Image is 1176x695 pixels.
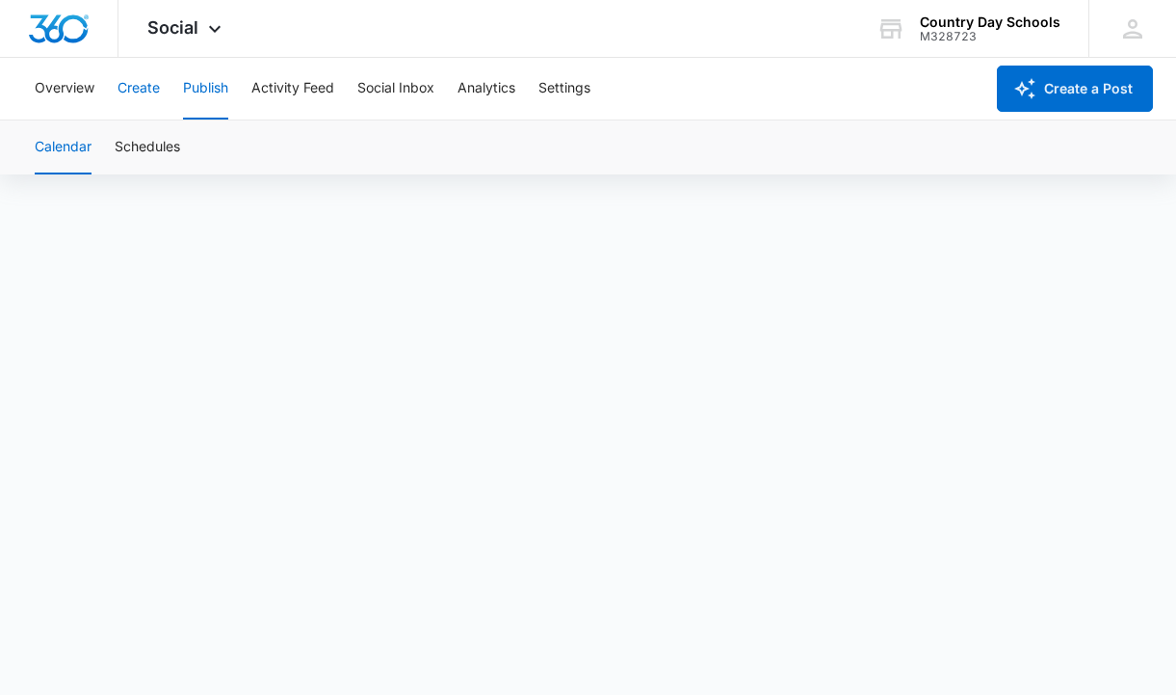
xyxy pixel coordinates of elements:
[457,58,515,120] button: Analytics
[115,120,180,174] button: Schedules
[118,58,160,120] button: Create
[251,58,334,120] button: Activity Feed
[357,58,434,120] button: Social Inbox
[35,120,91,174] button: Calendar
[35,58,94,120] button: Overview
[997,66,1153,112] button: Create a Post
[183,58,228,120] button: Publish
[920,14,1060,30] div: account name
[538,58,590,120] button: Settings
[920,30,1060,43] div: account id
[147,17,198,38] span: Social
